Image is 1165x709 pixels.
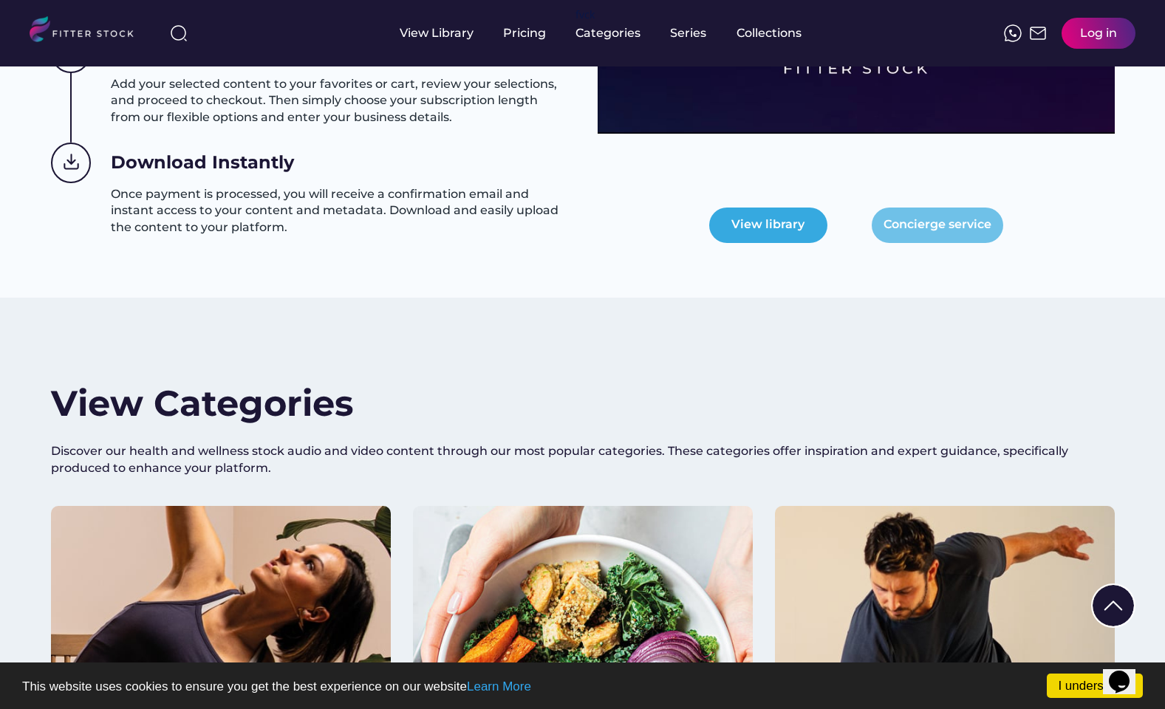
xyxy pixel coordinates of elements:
div: Series [670,25,707,41]
img: Group%201000002322%20%281%29.svg [1093,585,1134,626]
button: View library [709,208,827,243]
a: I understand! [1047,674,1143,698]
img: search-normal%203.svg [170,24,188,42]
div: fvck [575,7,595,22]
a: Learn More [467,679,531,693]
div: Collections [737,25,802,41]
h3: Download Instantly [111,150,294,175]
h3: Add your selected content to your favorites or cart, review your selections, and proceed to check... [111,76,568,126]
img: LOGO.svg [30,16,146,47]
h2: View Categories [51,379,353,428]
div: View Library [400,25,474,41]
div: Log in [1080,25,1117,41]
img: Group%201000002439.svg [51,143,91,184]
div: Discover our health and wellness stock audio and video content through our most popular categorie... [51,443,1115,476]
button: Concierge service [872,208,1003,243]
img: Frame%2051.svg [1029,24,1047,42]
div: Categories [575,25,640,41]
iframe: chat widget [1103,650,1150,694]
h3: Once payment is processed, you will receive a confirmation email and instant access to your conte... [111,186,568,236]
div: Pricing [503,25,546,41]
img: meteor-icons_whatsapp%20%281%29.svg [1004,24,1022,42]
p: This website uses cookies to ensure you get the best experience on our website [22,680,1143,693]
